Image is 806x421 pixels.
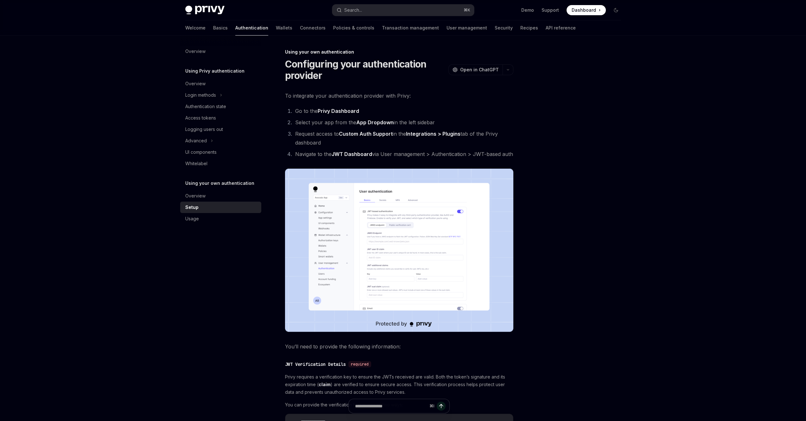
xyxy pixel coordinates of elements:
[185,48,206,55] div: Overview
[180,78,261,89] a: Overview
[185,160,207,167] div: Whitelabel
[185,192,206,200] div: Overview
[180,190,261,202] a: Overview
[180,112,261,124] a: Access tokens
[185,20,206,36] a: Welcome
[185,126,223,133] div: Logging users out
[285,91,513,100] span: To integrate your authentication provider with Privy:
[185,6,225,15] img: dark logo
[180,213,261,224] a: Usage
[185,204,199,211] div: Setup
[318,108,359,114] a: Privy Dashboard
[213,20,228,36] a: Basics
[285,361,346,367] div: JWT Verification Details
[495,20,513,36] a: Security
[300,20,326,36] a: Connectors
[437,402,446,411] button: Send message
[180,158,261,169] a: Whitelabel
[520,20,538,36] a: Recipes
[448,64,503,75] button: Open in ChatGPT
[355,399,427,413] input: Ask a question...
[406,131,460,137] a: Integrations > Plugins
[185,179,254,187] h5: Using your own authentication
[180,124,261,135] a: Logging users out
[293,107,513,115] li: Go to the
[285,342,513,351] span: You’ll need to provide the following information:
[542,7,559,13] a: Support
[180,101,261,112] a: Authentication state
[447,20,487,36] a: User management
[185,148,217,156] div: UI components
[332,4,474,16] button: Open search
[235,20,268,36] a: Authentication
[185,103,226,110] div: Authentication state
[464,8,470,13] span: ⌘ K
[285,49,513,55] div: Using your own authentication
[293,129,513,147] li: Request access to in the tab of the Privy dashboard
[185,137,207,145] div: Advanced
[285,169,513,332] img: JWT-based auth
[185,67,244,75] h5: Using Privy authentication
[180,146,261,158] a: UI components
[185,215,199,223] div: Usage
[285,373,513,396] span: Privy requires a verification key to ensure the JWTs received are valid. Both the token’s signatu...
[460,67,499,73] span: Open in ChatGPT
[344,6,362,14] div: Search...
[185,114,216,122] div: Access tokens
[572,7,596,13] span: Dashboard
[180,135,261,146] button: Toggle Advanced section
[293,150,513,159] li: Navigate to the via User management > Authentication > JWT-based auth
[339,131,393,137] strong: Custom Auth Support
[348,361,371,367] div: required
[180,46,261,57] a: Overview
[333,20,374,36] a: Policies & controls
[180,202,261,213] a: Setup
[285,58,446,81] h1: Configuring your authentication provider
[521,7,534,13] a: Demo
[319,382,331,387] a: claim
[180,89,261,101] button: Toggle Login methods section
[332,151,372,158] a: JWT Dashboard
[356,119,394,126] strong: App Dropdown
[382,20,439,36] a: Transaction management
[611,5,621,15] button: Toggle dark mode
[546,20,576,36] a: API reference
[293,118,513,127] li: Select your app from the in the left sidebar
[276,20,292,36] a: Wallets
[185,91,216,99] div: Login methods
[185,80,206,87] div: Overview
[567,5,606,15] a: Dashboard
